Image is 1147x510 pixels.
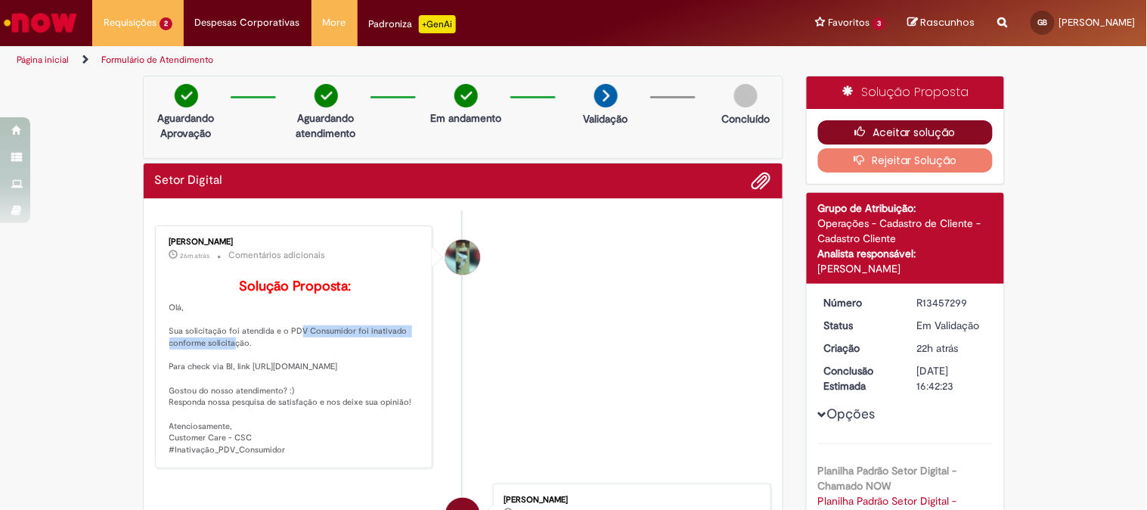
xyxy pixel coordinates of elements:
[175,84,198,107] img: check-circle-green.png
[917,363,987,393] div: [DATE] 16:42:23
[752,171,771,191] button: Adicionar anexos
[229,249,326,262] small: Comentários adicionais
[818,148,993,173] button: Rejeitar Solução
[419,15,456,33] p: +GenAi
[721,111,770,126] p: Concluído
[290,110,363,141] p: Aguardando atendimento
[11,46,753,74] ul: Trilhas de página
[813,363,906,393] dt: Conclusão Estimada
[813,295,906,310] dt: Número
[917,295,987,310] div: R13457299
[594,84,618,107] img: arrow-next.png
[195,15,300,30] span: Despesas Corporativas
[807,76,1004,109] div: Solução Proposta
[323,15,346,30] span: More
[818,216,993,246] div: Operações - Cadastro de Cliente - Cadastro Cliente
[445,240,480,275] div: Breno Duarte Eleoterio Da Costa
[584,111,628,126] p: Validação
[873,17,885,30] span: 3
[917,318,987,333] div: Em Validação
[160,17,172,30] span: 2
[818,246,993,261] div: Analista responsável:
[150,110,223,141] p: Aguardando Aprovação
[155,174,223,188] h2: Setor Digital Histórico de tíquete
[917,341,959,355] time: 28/08/2025 11:42:20
[181,251,210,260] time: 29/08/2025 09:34:47
[818,261,993,276] div: [PERSON_NAME]
[2,8,79,38] img: ServiceNow
[1038,17,1048,27] span: GB
[369,15,456,33] div: Padroniza
[17,54,69,66] a: Página inicial
[818,120,993,145] button: Aceitar solução
[430,110,501,126] p: Em andamento
[169,238,421,247] div: [PERSON_NAME]
[921,15,975,30] span: Rascunhos
[917,341,987,356] div: 28/08/2025 11:42:20
[454,84,478,107] img: check-circle-green.png
[181,251,210,260] span: 26m atrás
[101,54,213,66] a: Formulário de Atendimento
[169,279,421,456] p: Olá, Sua solicitação foi atendida e o PDV Consumidor foi inativado conforme solicitação. Para che...
[917,341,959,355] span: 22h atrás
[239,278,351,295] b: Solução Proposta:
[1059,16,1136,29] span: [PERSON_NAME]
[828,15,870,30] span: Favoritos
[813,341,906,356] dt: Criação
[734,84,758,107] img: img-circle-grey.png
[315,84,338,107] img: check-circle-green.png
[818,201,993,216] div: Grupo de Atribuição:
[813,318,906,333] dt: Status
[104,15,157,30] span: Requisições
[504,496,755,505] div: [PERSON_NAME]
[908,16,975,30] a: Rascunhos
[818,464,957,493] b: Planilha Padrão Setor Digital - Chamado NOW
